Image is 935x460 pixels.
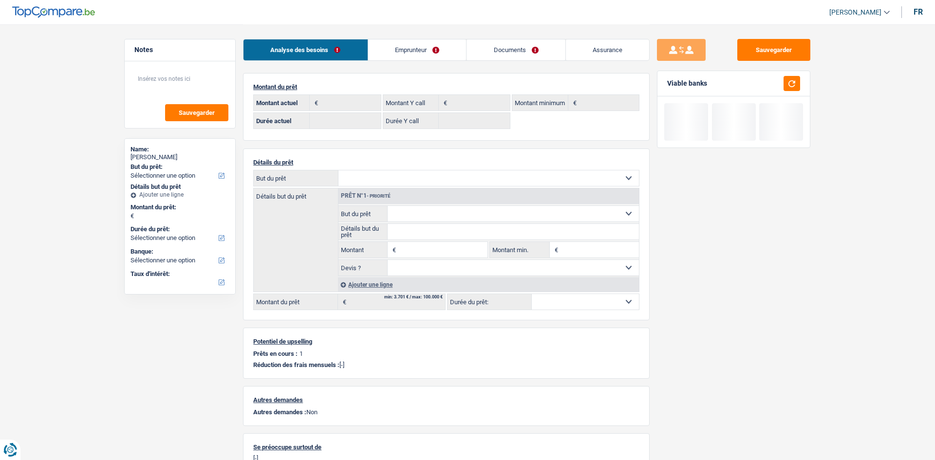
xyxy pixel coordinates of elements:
a: Analyse des besoins [243,39,368,60]
p: Se préoccupe surtout de [253,443,639,451]
span: - Priorité [367,193,391,199]
p: Prêts en cours : [253,350,298,357]
a: Assurance [566,39,650,60]
div: Viable banks [667,79,707,88]
p: Montant du prêt [253,83,639,91]
p: Détails du prêt [253,159,639,166]
label: Montant min. [490,242,549,258]
label: Montant actuel [254,95,310,110]
label: Devis ? [338,260,388,276]
a: Documents [467,39,565,60]
label: Détails but du prêt [254,188,338,200]
label: But du prêt [254,170,338,186]
div: fr [914,7,923,17]
label: But du prêt: [131,163,227,171]
span: Sauvegarder [179,110,215,116]
span: € [310,95,320,110]
span: Réduction des frais mensuels : [253,361,339,368]
label: Montant du prêt [254,294,338,310]
label: Montant Y call [383,95,439,110]
label: But du prêt [338,206,388,221]
span: [PERSON_NAME] [829,8,881,17]
a: [PERSON_NAME] [822,4,890,20]
p: Non [253,408,639,416]
button: Sauvegarder [737,39,810,61]
label: Montant du prêt: [131,203,227,211]
p: Autres demandes [253,396,639,404]
h5: Notes [134,46,225,54]
img: TopCompare Logo [12,6,95,18]
a: Emprunteur [368,39,467,60]
label: Durée du prêt: [448,294,532,310]
span: Autres demandes : [253,408,306,416]
span: € [338,294,349,310]
span: € [388,242,398,258]
p: [-] [253,361,639,368]
button: Sauvegarder [165,104,228,121]
p: 1 [299,350,303,357]
label: Taux d'intérêt: [131,270,227,278]
label: Montant minimum [512,95,568,110]
div: Ajouter une ligne [338,277,639,292]
label: Détails but du prêt [338,224,388,239]
label: Montant [338,242,388,258]
div: Ajouter une ligne [131,191,229,198]
div: Name: [131,146,229,153]
label: Durée actuel [254,113,310,129]
label: Banque: [131,248,227,256]
label: Durée Y call [383,113,439,129]
span: € [550,242,561,258]
span: € [568,95,579,110]
span: € [439,95,449,110]
span: € [131,212,134,220]
div: min: 3.701 € / max: 100.000 € [384,295,443,299]
p: Potentiel de upselling [253,338,639,345]
div: Détails but du prêt [131,183,229,191]
div: [PERSON_NAME] [131,153,229,161]
label: Durée du prêt: [131,225,227,233]
div: Prêt n°1 [338,193,393,199]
